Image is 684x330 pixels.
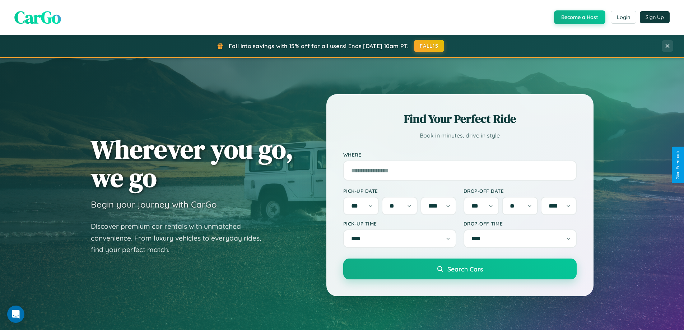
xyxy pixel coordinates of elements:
label: Pick-up Date [343,188,456,194]
h2: Find Your Perfect Ride [343,111,577,127]
p: Discover premium car rentals with unmatched convenience. From luxury vehicles to everyday rides, ... [91,220,270,256]
div: Give Feedback [675,150,680,180]
label: Drop-off Date [464,188,577,194]
span: CarGo [14,5,61,29]
p: Book in minutes, drive in style [343,130,577,141]
label: Pick-up Time [343,220,456,227]
button: Become a Host [554,10,605,24]
h1: Wherever you go, we go [91,135,293,192]
button: FALL15 [414,40,444,52]
button: Sign Up [640,11,670,23]
button: Login [611,11,636,24]
span: Fall into savings with 15% off for all users! Ends [DATE] 10am PT. [229,42,409,50]
span: Search Cars [447,265,483,273]
div: Open Intercom Messenger [7,306,24,323]
label: Drop-off Time [464,220,577,227]
button: Search Cars [343,259,577,279]
label: Where [343,152,577,158]
h3: Begin your journey with CarGo [91,199,217,210]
